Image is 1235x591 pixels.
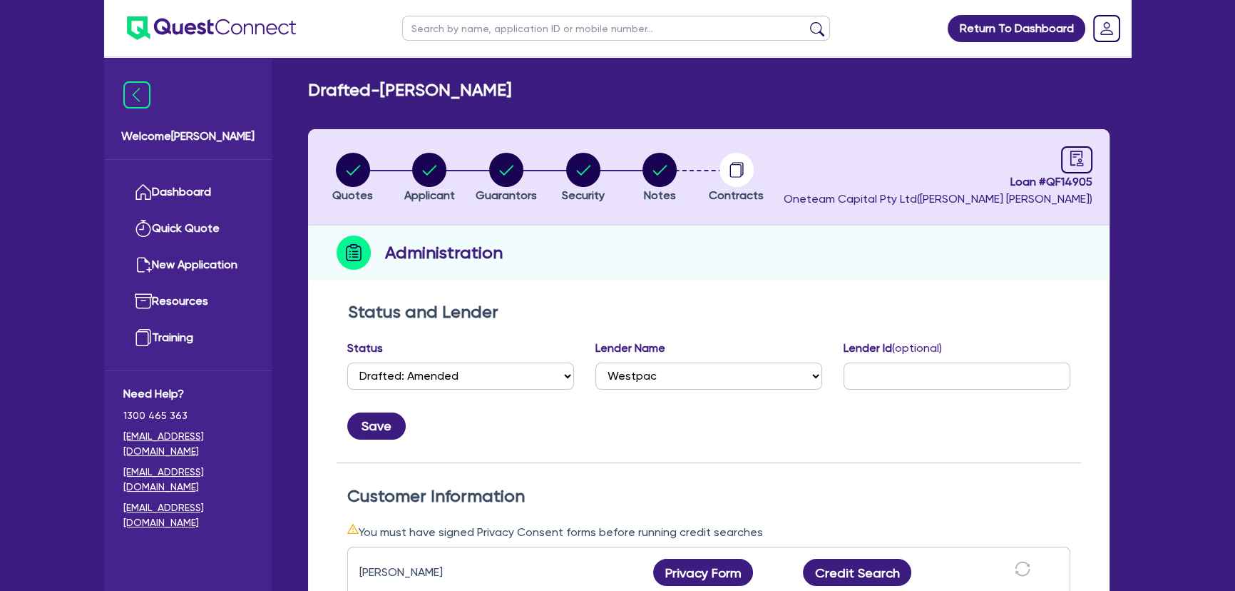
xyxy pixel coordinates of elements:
[123,500,252,530] a: [EMAIL_ADDRESS][DOMAIN_NAME]
[385,240,503,266] h2: Administration
[475,152,538,205] button: Guarantors
[135,329,152,346] img: training
[892,341,942,355] span: (optional)
[784,173,1092,191] span: Loan # QF14905
[123,211,252,247] a: Quick Quote
[476,188,537,202] span: Guarantors
[135,220,152,237] img: quick-quote
[642,152,677,205] button: Notes
[402,16,830,41] input: Search by name, application ID or mobile number...
[347,523,359,535] span: warning
[404,188,455,202] span: Applicant
[347,413,406,440] button: Save
[123,247,252,283] a: New Application
[127,16,296,40] img: quest-connect-logo-blue
[123,283,252,320] a: Resources
[123,320,252,356] a: Training
[709,188,764,202] span: Contracts
[844,340,942,357] label: Lender Id
[135,256,152,273] img: new-application
[123,465,252,495] a: [EMAIL_ADDRESS][DOMAIN_NAME]
[562,188,605,202] span: Security
[948,15,1085,42] a: Return To Dashboard
[348,302,1070,323] h2: Status and Lender
[347,486,1070,507] h2: Customer Information
[123,408,252,423] span: 1300 465 363
[123,385,252,403] span: Need Help?
[332,152,374,205] button: Quotes
[347,523,1070,541] div: You must have signed Privacy Consent forms before running credit searches
[653,559,753,586] button: Privacy Form
[644,188,676,202] span: Notes
[595,340,665,357] label: Lender Name
[123,429,252,459] a: [EMAIL_ADDRESS][DOMAIN_NAME]
[803,559,911,586] button: Credit Search
[347,340,383,357] label: Status
[1010,560,1035,585] button: sync
[784,192,1092,206] span: Oneteam Capital Pty Ltd ( [PERSON_NAME] [PERSON_NAME] )
[123,174,252,211] a: Dashboard
[404,152,456,205] button: Applicant
[135,293,152,310] img: resources
[1015,561,1030,577] span: sync
[308,80,511,101] h2: Drafted - [PERSON_NAME]
[1061,146,1092,173] a: audit
[121,128,255,145] span: Welcome [PERSON_NAME]
[337,236,371,270] img: step-icon
[1088,10,1125,47] a: Dropdown toggle
[359,564,538,581] div: [PERSON_NAME]
[561,152,605,205] button: Security
[332,188,373,202] span: Quotes
[1069,151,1085,166] span: audit
[708,152,764,205] button: Contracts
[123,81,150,108] img: icon-menu-close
